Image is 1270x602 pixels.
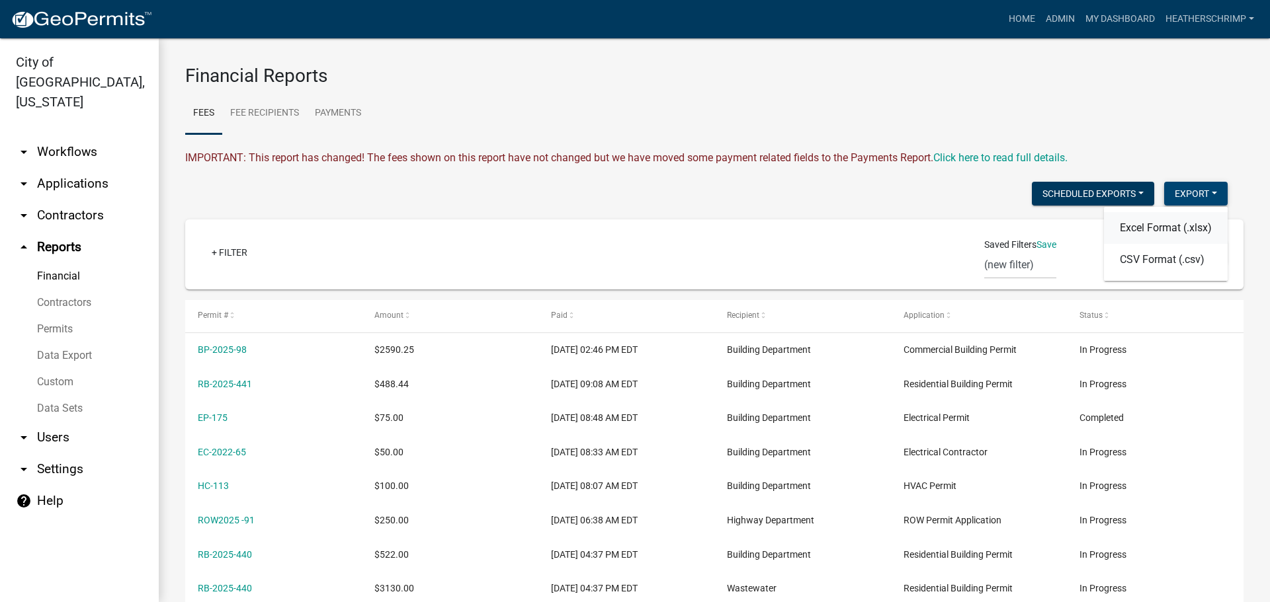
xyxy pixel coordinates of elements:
[727,549,811,560] span: Building Department
[727,515,814,525] span: Highway Department
[551,342,702,357] div: [DATE] 02:46 PM EDT
[16,430,32,445] i: arrow_drop_down
[198,480,229,491] a: HC-113
[374,379,409,389] span: $488.44
[1079,344,1126,355] span: In Progress
[198,549,252,560] a: RB-2025-440
[727,447,811,457] span: Building Department
[551,377,702,392] div: [DATE] 09:08 AM EDT
[1079,311,1103,320] span: Status
[904,583,1013,593] span: Residential Building Permit
[1160,7,1259,32] a: heatherschrimp
[185,65,1244,87] h3: Financial Reports
[1079,412,1124,423] span: Completed
[1079,583,1126,593] span: In Progress
[16,239,32,255] i: arrow_drop_up
[727,480,811,491] span: Building Department
[1079,379,1126,389] span: In Progress
[374,515,409,525] span: $250.00
[727,583,777,593] span: Wastewater
[185,93,222,135] a: Fees
[16,207,32,223] i: arrow_drop_down
[933,151,1068,164] a: Click here to read full details.
[16,461,32,477] i: arrow_drop_down
[374,311,403,320] span: Amount
[904,447,988,457] span: Electrical Contractor
[1164,182,1228,206] button: Export
[374,412,403,423] span: $75.00
[185,300,362,332] datatable-header-cell: Permit #
[16,144,32,160] i: arrow_drop_down
[374,447,403,457] span: $50.00
[374,583,414,593] span: $3130.00
[374,480,409,491] span: $100.00
[551,513,702,528] div: [DATE] 06:38 AM EDT
[16,493,32,509] i: help
[198,447,246,457] a: EC-2022-65
[185,150,1244,166] div: IMPORTANT: This report has changed! The fees shown on this report have not changed but we have mo...
[1079,480,1126,491] span: In Progress
[222,93,307,135] a: Fee Recipients
[727,344,811,355] span: Building Department
[1032,182,1154,206] button: Scheduled Exports
[891,300,1068,332] datatable-header-cell: Application
[1003,7,1040,32] a: Home
[904,344,1017,355] span: Commercial Building Permit
[551,547,702,562] div: [DATE] 04:37 PM EDT
[904,412,970,423] span: Electrical Permit
[727,379,811,389] span: Building Department
[551,410,702,426] div: [DATE] 08:48 AM EDT
[933,151,1068,164] wm-modal-confirm: Upcoming Changes to Daily Fees Report
[374,344,414,355] span: $2590.25
[16,176,32,192] i: arrow_drop_down
[362,300,538,332] datatable-header-cell: Amount
[551,581,702,596] div: [DATE] 04:37 PM EDT
[904,549,1013,560] span: Residential Building Permit
[1040,7,1080,32] a: Admin
[1080,7,1160,32] a: My Dashboard
[727,412,811,423] span: Building Department
[1079,549,1126,560] span: In Progress
[1037,239,1056,250] a: Save
[551,478,702,494] div: [DATE] 08:07 AM EDT
[904,480,956,491] span: HVAC Permit
[1067,300,1244,332] datatable-header-cell: Status
[201,241,258,264] a: + Filter
[538,300,714,332] datatable-header-cell: Paid
[198,515,255,525] a: ROW2025 -91
[1104,212,1228,244] button: Excel Format (.xlsx)
[904,379,1013,389] span: Residential Building Permit
[374,549,409,560] span: $522.00
[198,311,228,320] span: Permit #
[714,300,891,332] datatable-header-cell: Recipient
[1104,244,1228,276] button: CSV Format (.csv)
[1079,447,1126,457] span: In Progress
[904,515,1001,525] span: ROW Permit Application
[727,311,759,320] span: Recipient
[198,583,252,593] a: RB-2025-440
[307,93,369,135] a: Payments
[1079,515,1126,525] span: In Progress
[198,379,252,389] a: RB-2025-441
[198,412,228,423] a: EP-175
[198,344,247,355] a: BP-2025-98
[904,311,945,320] span: Application
[984,238,1037,252] span: Saved Filters
[551,311,568,320] span: Paid
[551,445,702,460] div: [DATE] 08:33 AM EDT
